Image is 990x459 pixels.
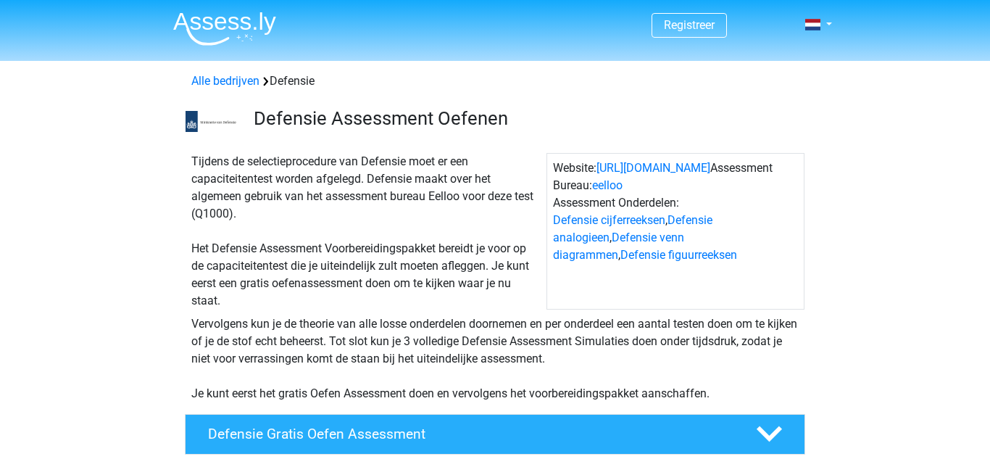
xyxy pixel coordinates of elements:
[179,414,811,455] a: Defensie Gratis Oefen Assessment
[208,426,733,442] h4: Defensie Gratis Oefen Assessment
[186,315,804,402] div: Vervolgens kun je de theorie van alle losse onderdelen doornemen en per onderdeel een aantal test...
[620,248,737,262] a: Defensie figuurreeksen
[191,74,259,88] a: Alle bedrijven
[186,73,804,90] div: Defensie
[553,231,684,262] a: Defensie venn diagrammen
[546,153,804,310] div: Website: Assessment Bureau: Assessment Onderdelen: , , ,
[173,12,276,46] img: Assessly
[553,213,712,244] a: Defensie analogieen
[186,153,546,310] div: Tijdens de selectieprocedure van Defensie moet er een capaciteitentest worden afgelegd. Defensie ...
[664,18,715,32] a: Registreer
[596,161,710,175] a: [URL][DOMAIN_NAME]
[553,213,665,227] a: Defensie cijferreeksen
[254,107,794,130] h3: Defensie Assessment Oefenen
[592,178,623,192] a: eelloo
